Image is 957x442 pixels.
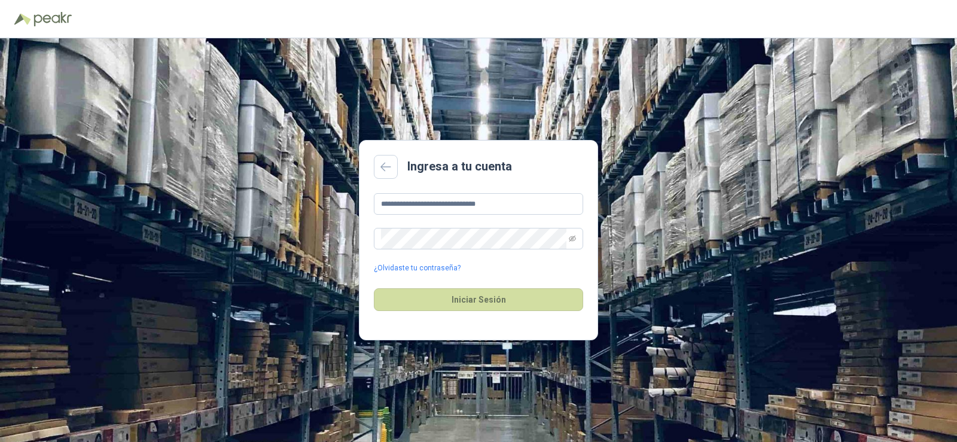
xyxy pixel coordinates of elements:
h2: Ingresa a tu cuenta [407,157,512,176]
span: eye-invisible [569,235,576,242]
a: ¿Olvidaste tu contraseña? [374,263,461,274]
img: Logo [14,13,31,25]
img: Peakr [33,12,72,26]
button: Iniciar Sesión [374,288,583,311]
